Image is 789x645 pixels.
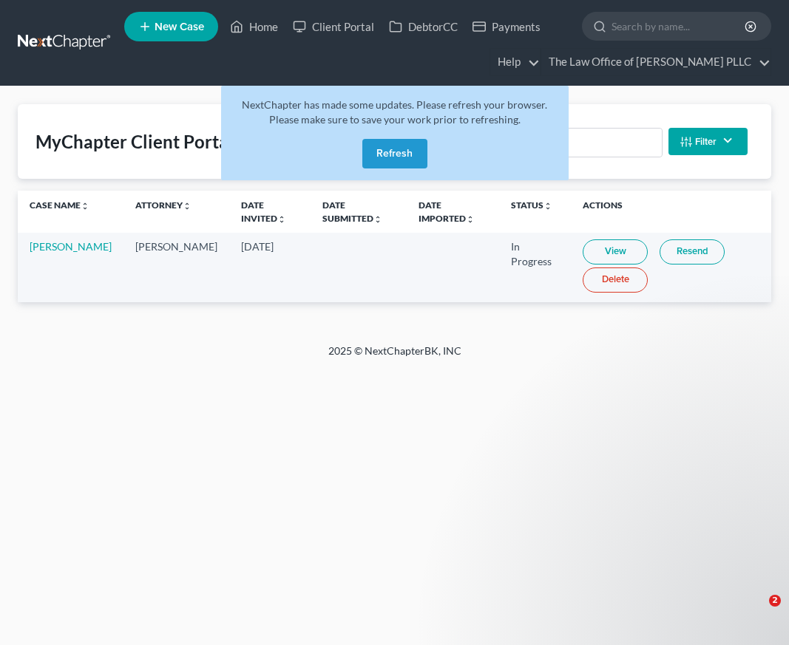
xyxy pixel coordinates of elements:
a: The Law Office of [PERSON_NAME] PLLC [541,49,771,75]
i: unfold_more [544,202,552,211]
a: Attorneyunfold_more [135,199,192,211]
input: Search... [535,129,661,157]
button: Refresh [362,139,427,168]
span: 2 [769,595,781,607]
a: Resend [660,239,725,265]
td: In Progress [499,233,571,301]
td: [PERSON_NAME] [123,233,229,301]
a: Date Invitedunfold_more [241,199,286,223]
a: Help [490,49,540,75]
a: Payments [465,13,548,40]
a: Statusunfold_more [511,199,552,211]
div: MyChapter Client Portal [35,130,234,154]
i: unfold_more [81,202,89,211]
th: Actions [571,191,771,233]
span: New Case [155,21,204,33]
a: Client Portal [285,13,382,40]
i: unfold_more [373,215,382,224]
a: DebtorCC [382,13,465,40]
iframe: Intercom live chat [739,595,774,630]
a: Date Submittedunfold_more [322,199,382,223]
a: [PERSON_NAME] [30,240,112,253]
a: Delete [583,267,648,293]
i: unfold_more [466,215,475,224]
a: View [583,239,648,265]
div: 2025 © NextChapterBK, INC [40,344,750,370]
span: NextChapter has made some updates. Please refresh your browser. Please make sure to save your wor... [242,98,547,126]
a: Date Importedunfold_more [419,199,475,223]
button: Filter [668,128,748,155]
i: unfold_more [183,202,192,211]
a: Home [223,13,285,40]
a: Case Nameunfold_more [30,199,89,211]
i: unfold_more [277,215,286,224]
input: Search by name... [612,13,747,40]
span: [DATE] [241,240,274,253]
